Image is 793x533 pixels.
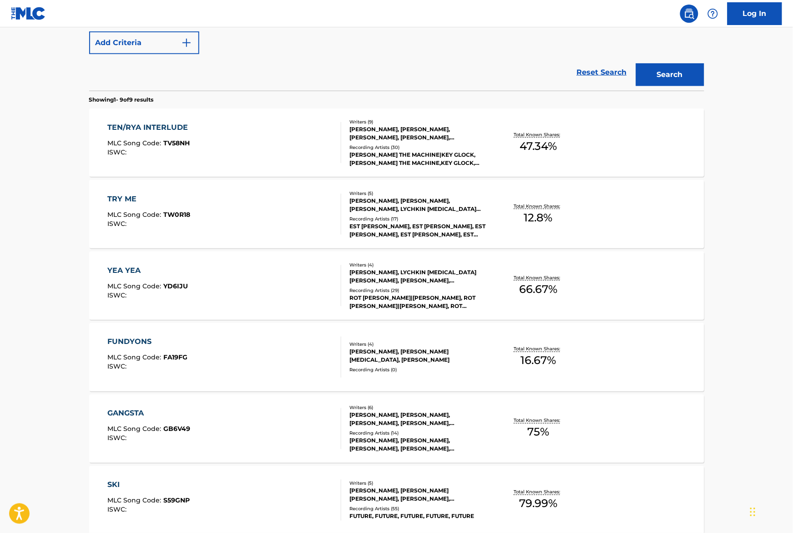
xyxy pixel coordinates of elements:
p: Showing 1 - 9 of 9 results [89,96,154,104]
div: [PERSON_NAME], LYCHKIN [MEDICAL_DATA][PERSON_NAME], [PERSON_NAME], [PERSON_NAME] LA'[PERSON_NAME] [350,268,487,285]
div: SKI [107,480,190,491]
form: Search Form [89,3,704,91]
div: [PERSON_NAME] THE MACHINE|KEY GLOCK, [PERSON_NAME] THE MACHINE,KEY GLOCK,[PERSON_NAME], [PERSON_N... [350,151,487,167]
span: 12.8 % [524,210,553,226]
span: MLC Song Code : [107,210,163,219]
div: FUTURE, FUTURE, FUTURE, FUTURE, FUTURE [350,512,487,521]
div: GANGSTA [107,408,190,419]
div: [PERSON_NAME], [PERSON_NAME], [PERSON_NAME], [PERSON_NAME], [PERSON_NAME], [PERSON_NAME], [PERSON... [350,125,487,142]
div: [PERSON_NAME], [PERSON_NAME], [PERSON_NAME], [PERSON_NAME], [PERSON_NAME] [350,437,487,453]
span: MLC Song Code : [107,139,163,147]
span: ISWC : [107,291,129,299]
div: YEA YEA [107,265,188,276]
div: Drag [750,498,756,526]
img: search [684,8,695,19]
img: help [707,8,718,19]
span: 16.67 % [520,353,556,369]
a: GANGSTAMLC Song Code:GB6V49ISWC:Writers (6)[PERSON_NAME], [PERSON_NAME], [PERSON_NAME], [PERSON_N... [89,395,704,463]
span: TV58NH [163,139,190,147]
p: Total Known Shares: [514,203,563,210]
div: [PERSON_NAME], [PERSON_NAME][MEDICAL_DATA], [PERSON_NAME] [350,348,487,364]
p: Total Known Shares: [514,489,563,496]
div: FUNDYONS [107,337,187,348]
a: TEN/RYA INTERLUDEMLC Song Code:TV58NHISWC:Writers (9)[PERSON_NAME], [PERSON_NAME], [PERSON_NAME],... [89,108,704,177]
a: FUNDYONSMLC Song Code:FA19FGISWC:Writers (4)[PERSON_NAME], [PERSON_NAME][MEDICAL_DATA], [PERSON_N... [89,323,704,391]
div: Writers ( 9 ) [350,118,487,125]
span: ISWC : [107,220,129,228]
div: EST [PERSON_NAME], EST [PERSON_NAME], EST [PERSON_NAME], EST [PERSON_NAME], EST [PERSON_NAME] [350,222,487,239]
span: ISWC : [107,148,129,156]
span: 66.67 % [519,281,557,297]
div: Recording Artists ( 14 ) [350,430,487,437]
button: Add Criteria [89,31,199,54]
p: Total Known Shares: [514,417,563,424]
span: FA19FG [163,354,187,362]
span: ISWC : [107,506,129,514]
span: 75 % [527,424,549,441]
a: YEA YEAMLC Song Code:YD6IJUISWC:Writers (4)[PERSON_NAME], LYCHKIN [MEDICAL_DATA][PERSON_NAME], [P... [89,251,704,320]
span: MLC Song Code : [107,425,163,433]
p: Total Known Shares: [514,131,563,138]
span: S59GNP [163,497,190,505]
div: [PERSON_NAME], [PERSON_NAME], [PERSON_NAME], LYCHKIN [MEDICAL_DATA][PERSON_NAME], [PERSON_NAME] [350,197,487,213]
img: 9d2ae6d4665cec9f34b9.svg [181,37,192,48]
div: Writers ( 6 ) [350,405,487,411]
img: MLC Logo [11,7,46,20]
div: Writers ( 5 ) [350,190,487,197]
div: [PERSON_NAME], [PERSON_NAME], [PERSON_NAME], [PERSON_NAME], [PERSON_NAME], [PERSON_NAME] [MEDICAL... [350,411,487,428]
span: GB6V49 [163,425,190,433]
div: Recording Artists ( 17 ) [350,215,487,222]
div: Writers ( 4 ) [350,261,487,268]
p: Total Known Shares: [514,274,563,281]
span: MLC Song Code : [107,497,163,505]
div: Writers ( 5 ) [350,480,487,487]
span: MLC Song Code : [107,354,163,362]
button: Search [636,63,704,86]
span: ISWC : [107,434,129,442]
span: YD6IJU [163,282,188,290]
div: Recording Artists ( 29 ) [350,287,487,294]
a: Reset Search [572,62,631,82]
div: Writers ( 4 ) [350,341,487,348]
span: MLC Song Code : [107,282,163,290]
iframe: Chat Widget [748,489,793,533]
a: TRY MEMLC Song Code:TW0R18ISWC:Writers (5)[PERSON_NAME], [PERSON_NAME], [PERSON_NAME], LYCHKIN [M... [89,180,704,248]
div: Recording Artists ( 55 ) [350,506,487,512]
p: Total Known Shares: [514,346,563,353]
div: Recording Artists ( 30 ) [350,144,487,151]
div: ROT [PERSON_NAME]|[PERSON_NAME], ROT [PERSON_NAME]|[PERSON_NAME], ROT [PERSON_NAME]|[PERSON_NAME]... [350,294,487,310]
span: 47.34 % [520,138,557,154]
div: [PERSON_NAME], [PERSON_NAME] [PERSON_NAME], [PERSON_NAME], [PERSON_NAME] [PERSON_NAME], LYCHKIN [... [350,487,487,503]
span: 79.99 % [519,496,557,512]
div: TRY ME [107,194,190,205]
div: Recording Artists ( 0 ) [350,367,487,374]
span: ISWC : [107,363,129,371]
div: TEN/RYA INTERLUDE [107,122,192,133]
a: Log In [727,2,782,25]
a: Public Search [680,5,698,23]
div: Help [704,5,722,23]
span: TW0R18 [163,210,190,219]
